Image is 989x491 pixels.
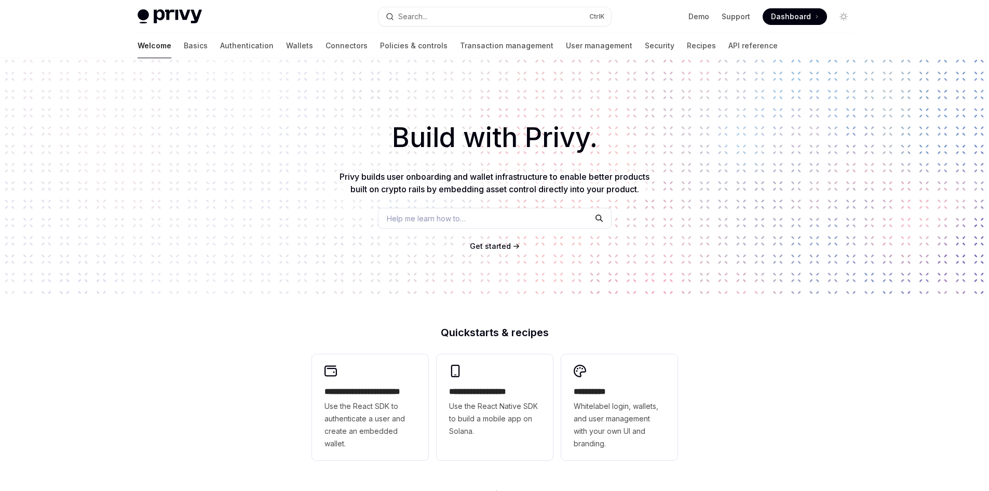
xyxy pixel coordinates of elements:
[326,33,368,58] a: Connectors
[378,7,611,26] button: Search...CtrlK
[312,327,678,338] h2: Quickstarts & recipes
[566,33,632,58] a: User management
[324,400,416,450] span: Use the React SDK to authenticate a user and create an embedded wallet.
[437,354,553,460] a: **** **** **** ***Use the React Native SDK to build a mobile app on Solana.
[470,242,511,250] span: Get started
[184,33,208,58] a: Basics
[380,33,448,58] a: Policies & controls
[138,33,171,58] a: Welcome
[835,8,852,25] button: Toggle dark mode
[460,33,553,58] a: Transaction management
[340,171,649,194] span: Privy builds user onboarding and wallet infrastructure to enable better products built on crypto ...
[138,9,202,24] img: light logo
[387,213,466,224] span: Help me learn how to…
[688,11,709,22] a: Demo
[574,400,665,450] span: Whitelabel login, wallets, and user management with your own UI and branding.
[286,33,313,58] a: Wallets
[589,12,605,21] span: Ctrl K
[771,11,811,22] span: Dashboard
[687,33,716,58] a: Recipes
[220,33,274,58] a: Authentication
[17,117,972,158] h1: Build with Privy.
[728,33,778,58] a: API reference
[398,10,427,23] div: Search...
[470,241,511,251] a: Get started
[722,11,750,22] a: Support
[763,8,827,25] a: Dashboard
[645,33,674,58] a: Security
[561,354,678,460] a: **** *****Whitelabel login, wallets, and user management with your own UI and branding.
[449,400,540,437] span: Use the React Native SDK to build a mobile app on Solana.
